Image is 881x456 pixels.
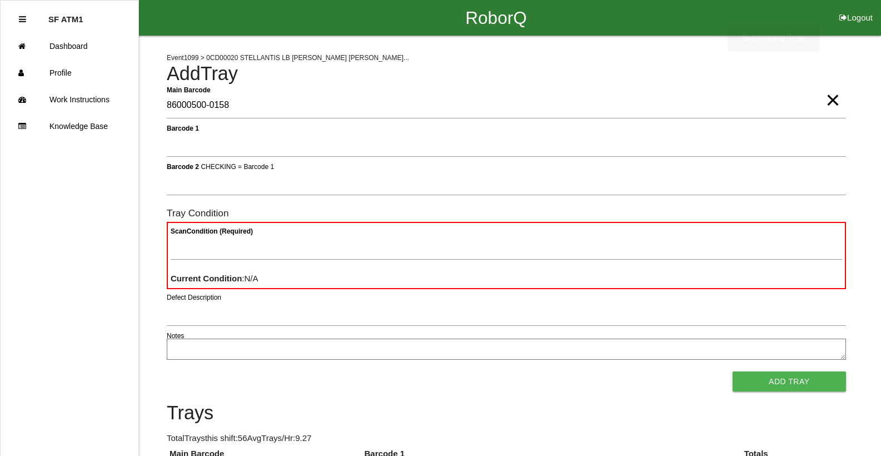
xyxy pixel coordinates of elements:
h4: Trays [167,403,846,424]
button: Add Tray [733,371,846,391]
b: Current Condition [171,274,242,283]
label: Defect Description [167,293,221,303]
span: Event 1099 > 0CD00020 STELLANTIS LB [PERSON_NAME] [PERSON_NAME]... [167,54,409,62]
span: Clear Input [825,78,840,100]
p: Total Trays this shift: 56 Avg Trays /Hr: 9.27 [167,432,846,445]
b: Main Barcode [167,86,211,93]
span: : N/A [171,274,258,283]
span: CHECKING = Barcode 1 [201,162,274,170]
input: Required [167,93,846,118]
a: Work Instructions [1,86,138,113]
p: SF ATM1 [48,6,83,24]
h6: Tray Condition [167,208,846,219]
a: Dashboard [1,33,138,60]
div: Submitting Tray [728,24,819,51]
b: Scan Condition (Required) [171,227,253,235]
b: Barcode 2 [167,162,199,170]
div: Close [19,6,26,33]
a: Profile [1,60,138,86]
b: Barcode 1 [167,124,199,132]
h4: Add Tray [167,63,846,85]
a: Knowledge Base [1,113,138,140]
label: Notes [167,331,184,341]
